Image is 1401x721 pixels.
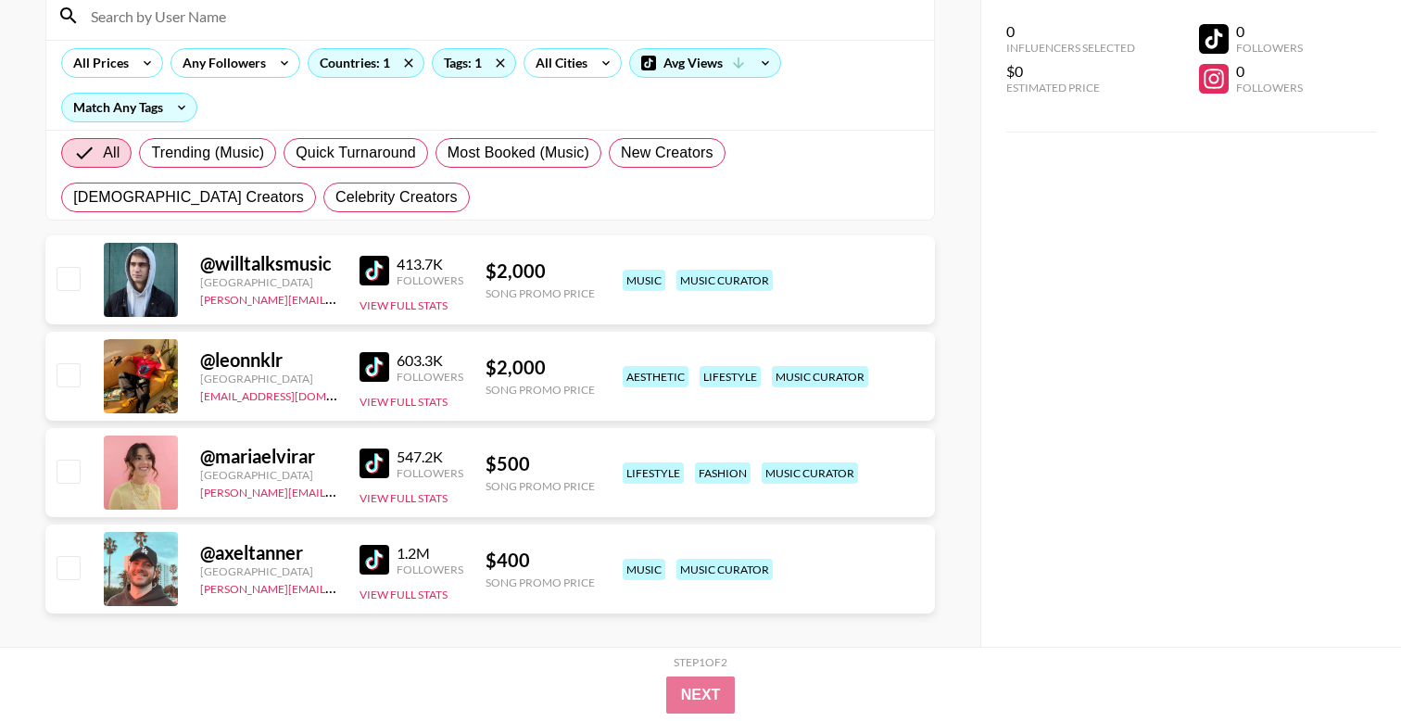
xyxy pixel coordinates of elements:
div: 0 [1236,62,1303,81]
a: [PERSON_NAME][EMAIL_ADDRESS][DOMAIN_NAME] [200,289,474,307]
button: View Full Stats [360,298,448,312]
button: View Full Stats [360,588,448,601]
div: aesthetic [623,366,688,387]
div: lifestyle [623,462,684,484]
div: 1.2M [397,544,463,563]
div: 547.2K [397,448,463,466]
div: lifestyle [700,366,761,387]
div: 0 [1236,22,1303,41]
div: $ 2,000 [486,356,595,379]
button: View Full Stats [360,491,448,505]
img: TikTok [360,545,389,575]
div: Song Promo Price [486,286,595,300]
div: @ willtalksmusic [200,252,337,275]
div: music [623,270,665,291]
div: Any Followers [171,49,270,77]
div: Avg Views [630,49,780,77]
div: [GEOGRAPHIC_DATA] [200,372,337,386]
div: [GEOGRAPHIC_DATA] [200,275,337,289]
div: [GEOGRAPHIC_DATA] [200,468,337,482]
div: Followers [397,370,463,384]
div: @ mariaelvirar [200,445,337,468]
a: [PERSON_NAME][EMAIL_ADDRESS][DOMAIN_NAME] [200,578,474,596]
div: fashion [695,462,751,484]
div: $ 2,000 [486,259,595,283]
div: music curator [772,366,868,387]
div: Followers [397,466,463,480]
input: Search by User Name [80,1,923,31]
div: Tags: 1 [433,49,515,77]
div: 413.7K [397,255,463,273]
button: View Full Stats [360,395,448,409]
div: Match Any Tags [62,94,196,121]
div: Song Promo Price [486,383,595,397]
span: New Creators [621,142,713,164]
div: $ 400 [486,549,595,572]
div: $ 500 [486,452,595,475]
iframe: Drift Widget Chat Controller [1308,628,1379,699]
div: 603.3K [397,351,463,370]
img: TikTok [360,352,389,382]
div: Followers [1236,41,1303,55]
img: TikTok [360,256,389,285]
span: Quick Turnaround [296,142,416,164]
div: All Cities [524,49,591,77]
div: music curator [762,462,858,484]
div: music curator [676,270,773,291]
img: TikTok [360,449,389,478]
span: Celebrity Creators [335,186,458,209]
div: music curator [676,559,773,580]
div: @ axeltanner [200,541,337,564]
span: Most Booked (Music) [448,142,589,164]
div: Followers [397,273,463,287]
div: Song Promo Price [486,479,595,493]
div: $0 [1006,62,1135,81]
div: @ leonnklr [200,348,337,372]
div: [GEOGRAPHIC_DATA] [200,564,337,578]
a: [PERSON_NAME][EMAIL_ADDRESS][DOMAIN_NAME] [200,482,474,500]
button: Next [666,677,736,714]
div: Countries: 1 [309,49,423,77]
div: Step 1 of 2 [674,655,727,669]
div: Estimated Price [1006,81,1135,95]
div: music [623,559,665,580]
span: All [103,142,120,164]
div: Influencers Selected [1006,41,1135,55]
div: Song Promo Price [486,576,595,589]
span: [DEMOGRAPHIC_DATA] Creators [73,186,304,209]
div: Followers [1236,81,1303,95]
div: 0 [1006,22,1135,41]
span: Trending (Music) [151,142,264,164]
div: Followers [397,563,463,576]
a: [EMAIL_ADDRESS][DOMAIN_NAME] [200,386,386,403]
div: All Prices [62,49,133,77]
